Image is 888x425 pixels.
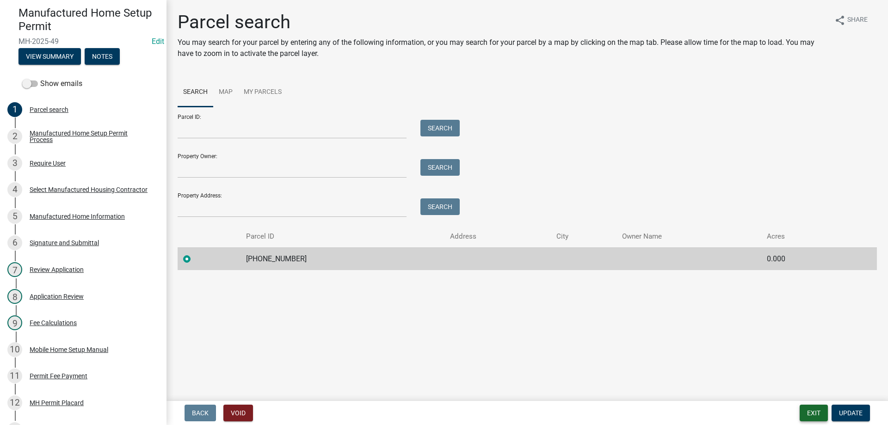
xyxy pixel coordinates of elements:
[192,409,209,417] span: Back
[213,78,238,107] a: Map
[7,129,22,144] div: 2
[420,120,460,136] button: Search
[761,247,845,270] td: 0.000
[240,247,444,270] td: [PHONE_NUMBER]
[7,315,22,330] div: 9
[240,226,444,247] th: Parcel ID
[178,11,827,33] h1: Parcel search
[7,209,22,224] div: 5
[30,240,99,246] div: Signature and Submittal
[238,78,287,107] a: My Parcels
[85,53,120,61] wm-modal-confirm: Notes
[18,53,81,61] wm-modal-confirm: Summary
[7,395,22,410] div: 12
[178,37,827,59] p: You may search for your parcel by entering any of the following information, or you may search fo...
[834,15,845,26] i: share
[7,102,22,117] div: 1
[444,226,551,247] th: Address
[30,186,148,193] div: Select Manufactured Housing Contractor
[152,37,164,46] wm-modal-confirm: Edit Application Number
[7,182,22,197] div: 4
[30,160,66,166] div: Require User
[7,289,22,304] div: 8
[30,213,125,220] div: Manufactured Home Information
[18,48,81,65] button: View Summary
[420,198,460,215] button: Search
[30,266,84,273] div: Review Application
[7,262,22,277] div: 7
[223,405,253,421] button: Void
[30,346,108,353] div: Mobile Home Setup Manual
[30,293,84,300] div: Application Review
[551,226,617,247] th: City
[152,37,164,46] a: Edit
[832,405,870,421] button: Update
[22,78,82,89] label: Show emails
[827,11,875,29] button: shareShare
[18,37,148,46] span: MH-2025-49
[800,405,828,421] button: Exit
[30,373,87,379] div: Permit Fee Payment
[7,342,22,357] div: 10
[7,235,22,250] div: 6
[847,15,868,26] span: Share
[420,159,460,176] button: Search
[839,409,863,417] span: Update
[761,226,845,247] th: Acres
[7,369,22,383] div: 11
[30,130,152,143] div: Manufactured Home Setup Permit Process
[30,106,68,113] div: Parcel search
[30,320,77,326] div: Fee Calculations
[7,156,22,171] div: 3
[185,405,216,421] button: Back
[30,400,84,406] div: MH Permit Placard
[85,48,120,65] button: Notes
[617,226,761,247] th: Owner Name
[18,6,159,33] h4: Manufactured Home Setup Permit
[178,78,213,107] a: Search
